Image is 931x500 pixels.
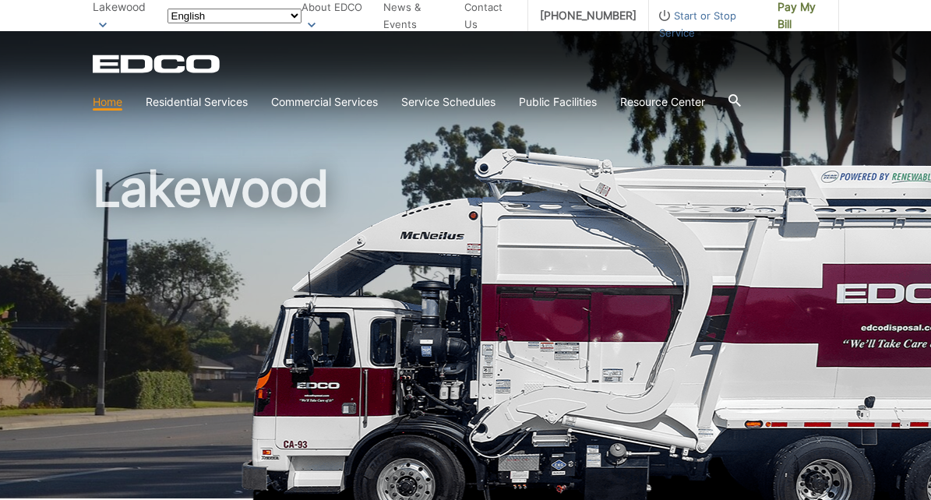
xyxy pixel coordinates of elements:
[401,93,495,111] a: Service Schedules
[93,93,122,111] a: Home
[146,93,248,111] a: Residential Services
[93,55,222,73] a: EDCD logo. Return to the homepage.
[519,93,597,111] a: Public Facilities
[620,93,705,111] a: Resource Center
[168,9,302,23] select: Select a language
[271,93,378,111] a: Commercial Services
